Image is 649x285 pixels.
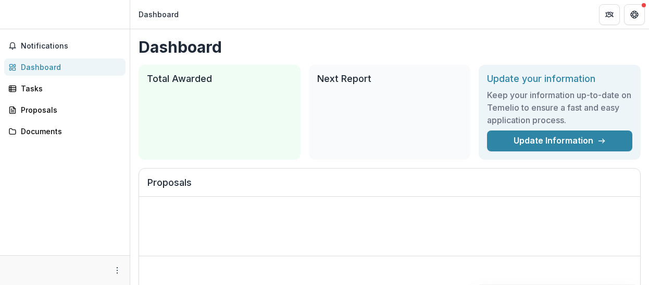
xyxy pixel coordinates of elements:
h3: Keep your information up-to-date on Temelio to ensure a fast and easy application process. [487,89,632,126]
button: Get Help [624,4,645,25]
h2: Proposals [147,177,632,197]
a: Proposals [4,101,126,118]
a: Dashboard [4,58,126,76]
a: Documents [4,123,126,140]
span: Notifications [21,42,121,51]
button: Partners [599,4,620,25]
h1: Dashboard [139,38,641,56]
nav: breadcrumb [134,7,183,22]
div: Dashboard [139,9,179,20]
a: Tasks [4,80,126,97]
h2: Total Awarded [147,73,292,85]
a: Update Information [487,130,632,151]
div: Proposals [21,104,117,115]
div: Tasks [21,83,117,94]
h2: Update your information [487,73,632,85]
div: Documents [21,126,117,137]
h2: Next Report [317,73,463,85]
button: Notifications [4,38,126,54]
div: Dashboard [21,62,117,73]
button: More [111,264,123,277]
